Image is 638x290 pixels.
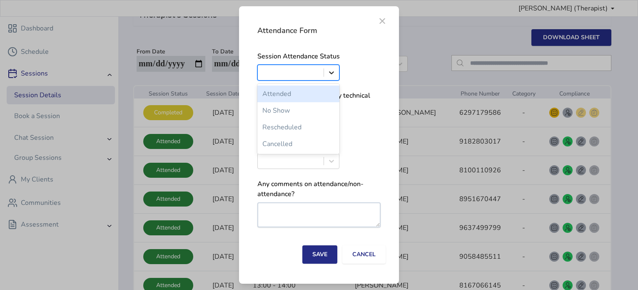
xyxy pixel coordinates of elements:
[257,51,381,61] div: Session Attendance Status
[257,179,381,199] div: Any comments on attendance/non-attendance?
[257,136,339,152] div: Cancelled
[257,119,339,136] div: Rescheduled
[342,245,386,264] button: Cancel
[257,102,339,119] div: No Show
[371,21,384,35] button: ×
[377,15,387,25] span: ×
[302,245,337,264] button: Save
[257,25,317,36] div: Attendance Form
[257,86,339,102] div: Attended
